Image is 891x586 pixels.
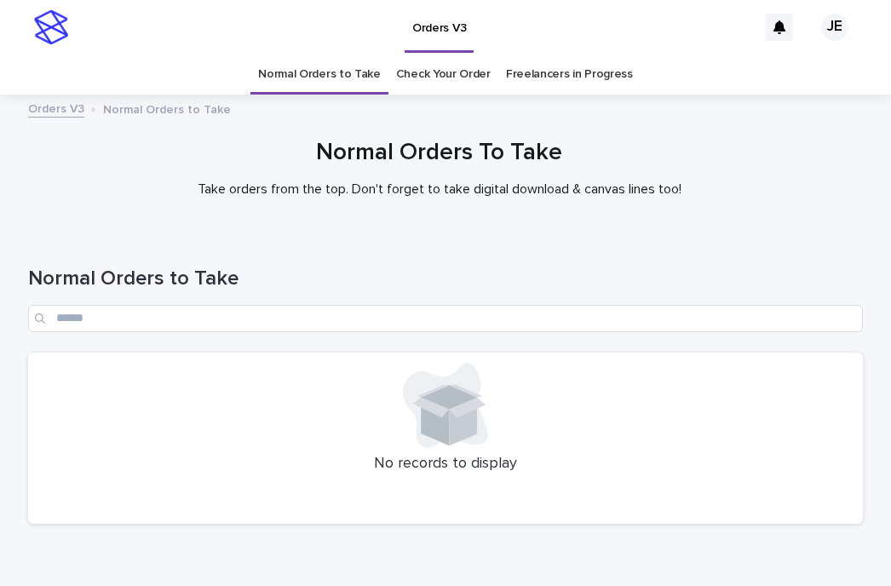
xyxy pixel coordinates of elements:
a: Check Your Order [396,55,491,95]
p: No records to display [38,455,853,474]
a: Freelancers in Progress [506,55,633,95]
input: Search [28,305,863,332]
img: stacker-logo-s-only.png [34,10,68,44]
a: Normal Orders to Take [258,55,381,95]
a: Orders V3 [28,98,84,118]
p: Normal Orders to Take [103,99,231,118]
div: JE [821,14,848,41]
p: Take orders from the top. Don't forget to take digital download & canvas lines too! [99,181,780,198]
h1: Normal Orders to Take [28,267,863,291]
h1: Normal Orders To Take [22,139,857,168]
